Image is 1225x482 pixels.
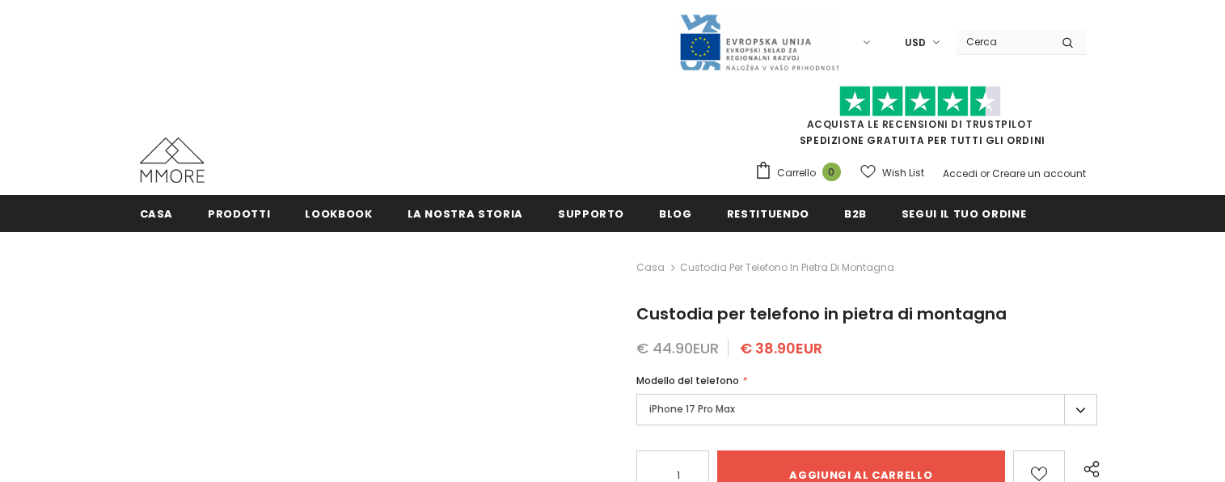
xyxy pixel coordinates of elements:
a: B2B [844,195,867,231]
span: Modello del telefono [636,374,739,387]
a: Carrello 0 [754,161,849,185]
span: or [980,167,990,180]
span: Restituendo [727,206,809,222]
a: Lookbook [305,195,372,231]
span: Custodia per telefono in pietra di montagna [680,258,894,277]
a: Acquista le recensioni di TrustPilot [807,117,1033,131]
a: La nostra storia [408,195,523,231]
span: La nostra storia [408,206,523,222]
span: Casa [140,206,174,222]
span: Lookbook [305,206,372,222]
span: Wish List [882,165,924,181]
span: supporto [558,206,624,222]
a: Prodotti [208,195,270,231]
label: iPhone 17 Pro Max [636,394,1097,425]
span: Custodia per telefono in pietra di montagna [636,302,1007,325]
a: Accedi [943,167,978,180]
a: supporto [558,195,624,231]
a: Casa [140,195,174,231]
span: B2B [844,206,867,222]
a: Wish List [860,159,924,187]
span: € 44.90EUR [636,338,719,358]
span: € 38.90EUR [740,338,822,358]
span: Prodotti [208,206,270,222]
img: Casi MMORE [140,137,205,183]
input: Search Site [957,30,1050,53]
span: Segui il tuo ordine [902,206,1026,222]
img: Fidati di Pilot Stars [839,86,1001,117]
a: Blog [659,195,692,231]
a: Creare un account [992,167,1086,180]
span: Blog [659,206,692,222]
a: Segui il tuo ordine [902,195,1026,231]
img: Javni Razpis [678,13,840,72]
a: Restituendo [727,195,809,231]
a: Casa [636,258,665,277]
span: Carrello [777,165,816,181]
span: SPEDIZIONE GRATUITA PER TUTTI GLI ORDINI [754,93,1086,147]
span: USD [905,35,926,51]
a: Javni Razpis [678,35,840,49]
span: 0 [822,163,841,181]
